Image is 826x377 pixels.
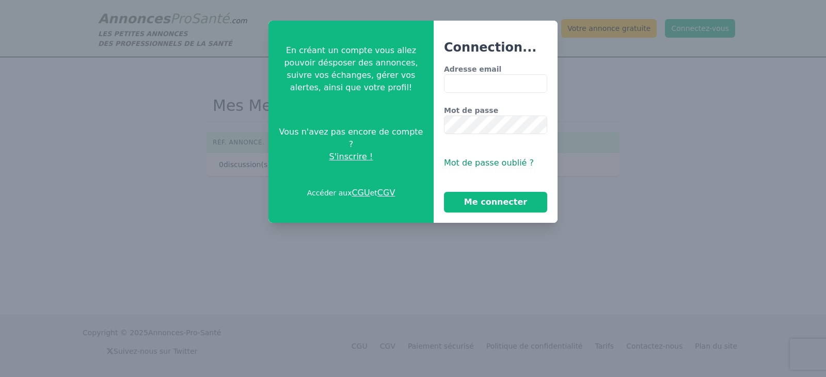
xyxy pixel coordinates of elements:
span: S'inscrire ! [329,151,373,163]
p: En créant un compte vous allez pouvoir désposer des annonces, suivre vos échanges, gérer vos aler... [277,44,425,94]
a: CGU [352,188,370,198]
p: Accéder aux et [307,187,395,199]
label: Adresse email [444,64,547,74]
h3: Connection... [444,39,547,56]
button: Me connecter [444,192,547,212]
label: Mot de passe [444,105,547,116]
span: Mot de passe oublié ? [444,158,534,168]
a: CGV [377,188,395,198]
span: Vous n'avez pas encore de compte ? [277,126,425,151]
